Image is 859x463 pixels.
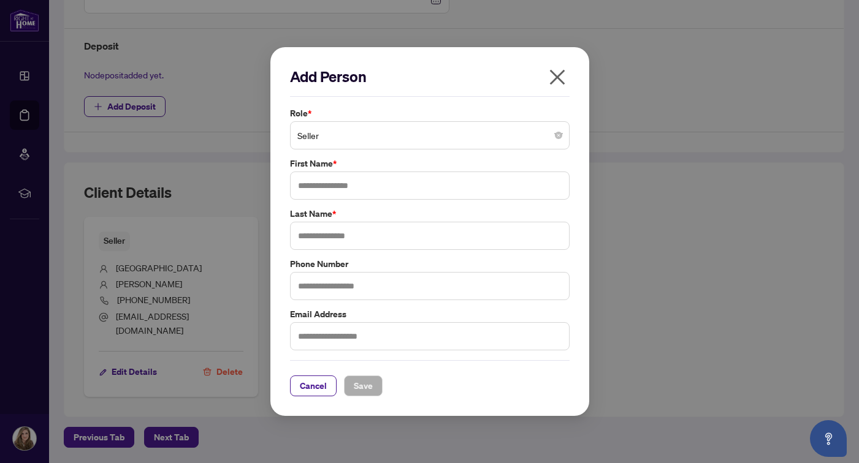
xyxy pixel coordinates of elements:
span: Cancel [300,376,327,396]
label: First Name [290,157,570,170]
label: Phone Number [290,257,570,271]
span: Seller [297,124,562,147]
button: Save [344,375,383,396]
span: close-circle [555,132,562,139]
label: Last Name [290,207,570,220]
h2: Add Person [290,67,570,86]
span: close [548,67,567,87]
button: Open asap [810,420,847,457]
button: Cancel [290,375,337,396]
label: Role [290,107,570,120]
label: Email Address [290,307,570,321]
